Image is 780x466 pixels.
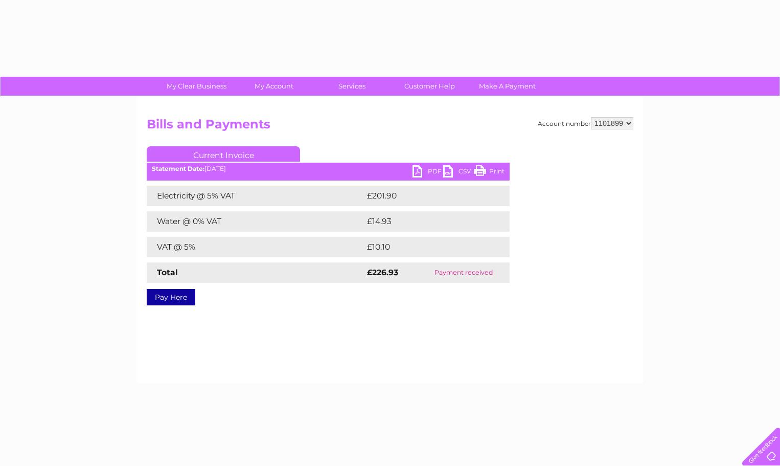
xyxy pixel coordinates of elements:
[154,77,239,96] a: My Clear Business
[147,186,364,206] td: Electricity @ 5% VAT
[147,211,364,232] td: Water @ 0% VAT
[147,165,510,172] div: [DATE]
[417,262,510,283] td: Payment received
[367,268,398,277] strong: £226.93
[465,77,549,96] a: Make A Payment
[443,165,474,180] a: CSV
[538,117,633,129] div: Account number
[364,237,487,257] td: £10.10
[364,211,488,232] td: £14.93
[387,77,472,96] a: Customer Help
[147,237,364,257] td: VAT @ 5%
[147,146,300,162] a: Current Invoice
[147,289,195,305] a: Pay Here
[152,165,204,172] b: Statement Date:
[474,165,504,180] a: Print
[232,77,316,96] a: My Account
[412,165,443,180] a: PDF
[157,268,178,277] strong: Total
[310,77,394,96] a: Services
[364,186,491,206] td: £201.90
[147,117,633,137] h2: Bills and Payments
